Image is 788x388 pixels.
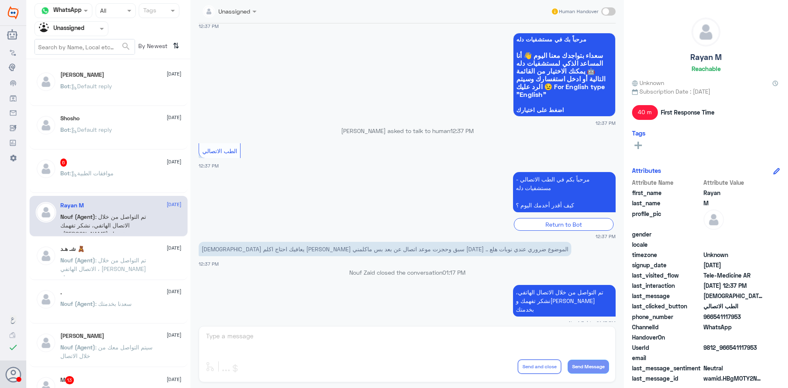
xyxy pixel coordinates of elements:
h5: Rayan M [690,53,722,62]
span: 2025-08-12T22:56:02.665Z [703,261,763,269]
h5: Atheer Abdulellah [60,333,104,340]
p: 28/8/2025, 12:37 PM [199,242,571,256]
span: last_message_sentiment [632,364,702,372]
span: مرحباً بك في مستشفيات دله [516,36,612,43]
span: phone_number [632,312,702,321]
span: null [703,333,763,342]
img: defaultAdmin.png [692,18,720,46]
span: 12:37 PM [596,233,616,240]
span: [DATE] [167,331,181,339]
span: Bot [60,170,70,177]
button: search [121,40,131,53]
span: Nouf (Agent) [60,344,95,351]
span: email [632,354,702,362]
span: timezone [632,250,702,259]
img: Widebot Logo [8,6,18,19]
button: Send Message [568,360,609,374]
span: 01:17 PM [442,269,465,276]
span: Attribute Name [632,178,702,187]
span: [DATE] [167,376,181,383]
span: 2 [703,323,763,331]
i: check [8,342,18,352]
span: : Default reply [70,83,112,90]
span: سعداء بتواجدك معنا اليوم 👋 أنا المساعد الذكي لمستشفيات دله 🤖 يمكنك الاختيار من القائمة التالية أو... [516,51,612,98]
span: First Response Time [661,108,715,117]
span: [DATE] [167,201,181,208]
span: [DATE] [167,288,181,295]
span: 13 [65,376,74,384]
span: Nouf Zaid - 01:17 PM [569,319,616,326]
img: defaultAdmin.png [703,209,724,230]
h5: Shosho [60,115,80,122]
span: Attribute Value [703,178,763,187]
span: Subscription Date : [DATE] [632,87,780,96]
span: Nouf (Agent) [60,213,95,220]
span: Nouf (Agent) [60,257,95,264]
img: defaultAdmin.png [36,333,56,353]
span: 6 [60,158,67,167]
span: last_message_id [632,374,702,383]
span: 12:37 PM [450,127,474,134]
span: last_visited_flow [632,271,702,280]
p: Nouf Zaid closed the conversation [199,268,616,277]
span: Bot [60,83,70,90]
img: defaultAdmin.png [36,202,56,223]
span: 966541117953 [703,312,763,321]
span: wamid.HBgMOTY2NTQxMTE3OTUzFQIAEhgUM0EzQkE0REQxQ0MzNzRCQkY2MUEA [703,374,763,383]
input: Search by Name, Local etc… [35,39,135,54]
span: اضغط على اختيارك [516,107,612,113]
span: الله يعافيك احتاج اكلم الدكتور عبدالواحد ابو جازية ضروري سبق وحجزت موعد اتصال عن بعد بس ماكلمني ا... [703,292,763,300]
span: null [703,354,763,362]
p: [PERSON_NAME] asked to talk to human [199,126,616,135]
span: Bot [60,126,70,133]
span: Human Handover [559,8,598,15]
span: Unknown [703,250,763,259]
span: الطب الاتصالي [202,147,237,154]
span: 40 m [632,105,658,120]
button: Avatar [5,367,21,382]
span: 2025-08-28T09:37:52.999Z [703,281,763,290]
h5: Ahmed [60,71,104,78]
h6: Reachable [692,65,721,72]
span: Rayan [703,188,763,197]
span: 12:37 PM [596,119,616,126]
span: M [703,199,763,207]
span: last_interaction [632,281,702,290]
span: Tele-Medicine AR [703,271,763,280]
h5: شـ هـد 🧸 [60,246,85,253]
span: 12:37 PM [199,261,219,266]
span: [DATE] [167,70,181,78]
span: [DATE] [167,114,181,121]
span: : Default reply [70,126,112,133]
span: By Newest [135,39,170,55]
span: : موافقات الطبية [70,170,114,177]
h5: . [60,289,62,296]
img: defaultAdmin.png [36,158,56,179]
span: 9812_966541117953 [703,343,763,352]
span: locale [632,240,702,249]
div: Return to Bot [514,218,614,231]
span: الطب الاتصالي [703,302,763,310]
span: 12:37 PM [199,23,219,29]
span: Unknown [632,78,664,87]
span: HandoverOn [632,333,702,342]
i: ⇅ [173,39,179,53]
img: whatsapp.png [39,5,51,17]
span: : سعدنا بخدمتك [95,300,132,307]
img: defaultAdmin.png [36,71,56,92]
span: gender [632,230,702,239]
button: Send and close [518,359,561,374]
span: : تم التواصل من خلال الاتصال الهاتفي، نشكر تفهمك و[PERSON_NAME] بخدمتك [60,213,146,237]
img: defaultAdmin.png [36,246,56,266]
img: defaultAdmin.png [36,289,56,310]
span: : سيتم التواصل معك من خلال الاتصال [60,344,153,359]
span: ChannelId [632,323,702,331]
span: : تم التواصل من خلال الاتصال الهاتفي ، [PERSON_NAME] بخدمتك [60,257,146,281]
h6: Tags [632,129,646,137]
h6: Attributes [632,167,661,174]
img: Unassigned.svg [39,23,51,35]
h5: M [60,376,74,384]
span: UserId [632,343,702,352]
h5: Rayan M [60,202,84,209]
img: defaultAdmin.png [36,115,56,135]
